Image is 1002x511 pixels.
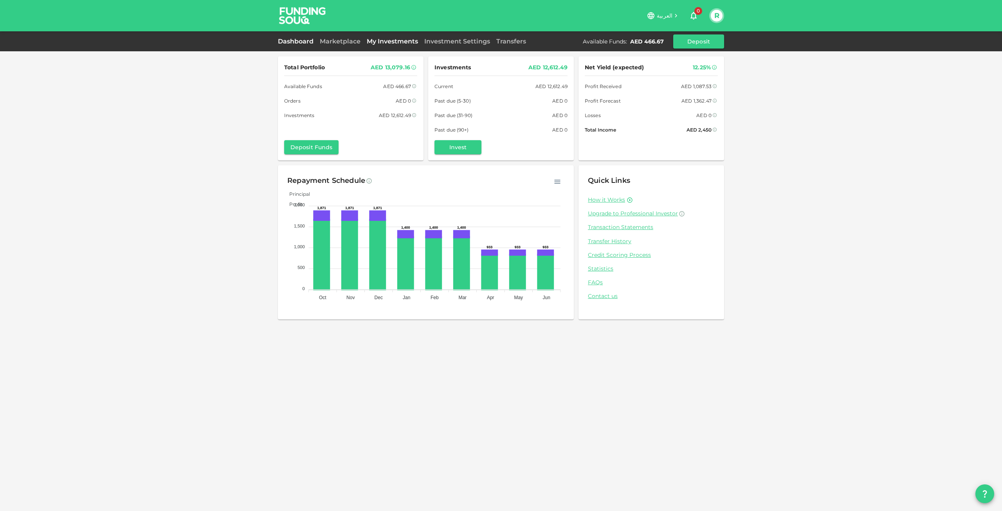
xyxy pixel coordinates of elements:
tspan: 0 [302,286,305,291]
div: AED 0 [552,97,568,105]
span: Profit Forecast [585,97,621,105]
tspan: 500 [297,265,305,270]
span: Quick Links [588,176,630,185]
tspan: Feb [431,295,439,300]
div: AED 12,612.49 [379,111,411,119]
a: Investment Settings [421,38,493,45]
a: Marketplace [317,38,364,45]
a: Transaction Statements [588,224,715,231]
span: Total Portfolio [284,63,325,72]
div: AED 1,087.53 [681,82,712,90]
div: AED 466.67 [383,82,411,90]
button: Deposit Funds [284,140,339,154]
tspan: Jan [403,295,410,300]
span: Upgrade to Professional Investor [588,210,678,217]
a: My Investments [364,38,421,45]
div: AED 12,612.49 [528,63,568,72]
tspan: 1,500 [294,224,305,228]
div: AED 1,362.47 [681,97,712,105]
button: R [711,10,723,22]
span: Losses [585,111,601,119]
a: Transfers [493,38,529,45]
span: 0 [694,7,702,15]
span: Profit Received [585,82,622,90]
a: Credit Scoring Process [588,251,715,259]
div: AED 12,612.49 [535,82,568,90]
tspan: Jun [543,295,550,300]
div: AED 2,450 [687,126,712,134]
span: Past due (31-90) [434,111,472,119]
button: Invest [434,140,481,154]
tspan: Dec [375,295,383,300]
button: question [975,484,994,503]
span: Investments [434,63,471,72]
div: AED 0 [696,111,712,119]
span: العربية [657,12,672,19]
div: 12.25% [693,63,711,72]
span: Investments [284,111,314,119]
button: 0 [686,8,701,23]
span: Net Yield (expected) [585,63,644,72]
div: AED 0 [552,111,568,119]
div: AED 466.67 [630,38,664,45]
span: Past due (5-30) [434,97,471,105]
div: AED 0 [552,126,568,134]
tspan: Oct [319,295,326,300]
a: Contact us [588,293,715,300]
span: Orders [284,97,301,105]
tspan: Nov [346,295,355,300]
tspan: 2,000 [294,202,305,207]
a: Transfer History [588,238,715,245]
span: Principal [283,191,310,197]
a: Dashboard [278,38,317,45]
tspan: 1,000 [294,244,305,249]
tspan: Mar [458,295,467,300]
span: Current [434,82,453,90]
tspan: Apr [487,295,494,300]
tspan: May [514,295,523,300]
span: Profit [283,201,303,207]
a: Statistics [588,265,715,273]
div: Available Funds : [583,38,627,45]
a: FAQs [588,279,715,286]
span: Past due (90+) [434,126,469,134]
span: Total Income [585,126,616,134]
a: How it Works [588,196,625,204]
div: AED 13,079.16 [371,63,410,72]
div: Repayment Schedule [287,175,365,187]
span: Available Funds [284,82,322,90]
a: Upgrade to Professional Investor [588,210,715,217]
button: Deposit [673,34,724,49]
div: AED 0 [396,97,411,105]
